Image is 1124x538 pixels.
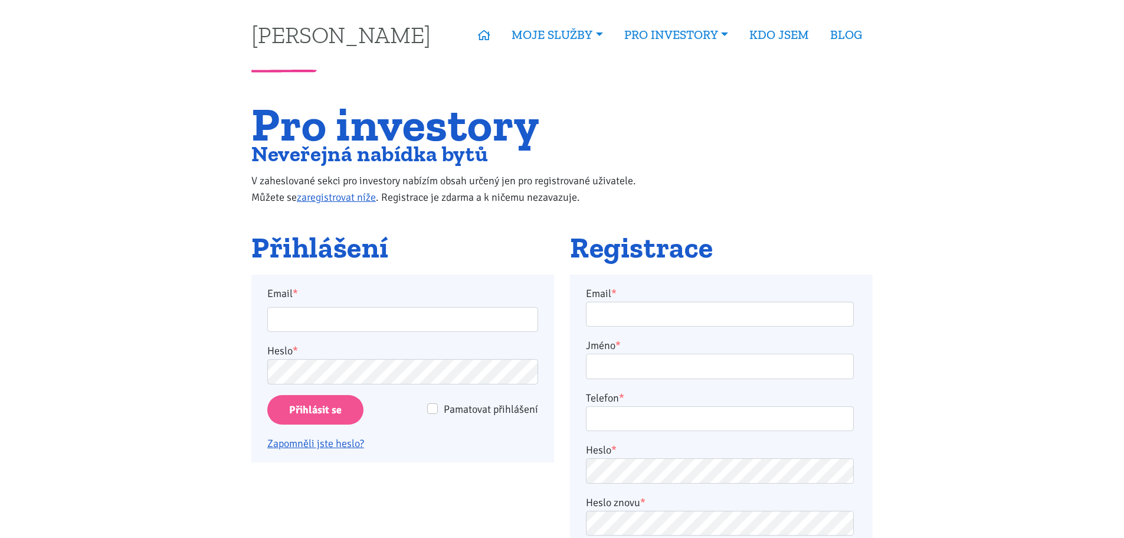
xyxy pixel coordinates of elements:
[611,444,617,457] abbr: required
[251,172,660,206] p: V zaheslované sekci pro investory nabízím obsah určený jen pro registrované uživatele. Můžete se ...
[739,21,820,48] a: KDO JSEM
[251,144,660,164] h2: Neveřejná nabídka bytů
[251,23,431,46] a: [PERSON_NAME]
[614,21,739,48] a: PRO INVESTORY
[251,105,660,144] h1: Pro investory
[260,285,546,302] label: Email
[619,392,624,405] abbr: required
[586,285,617,302] label: Email
[501,21,613,48] a: MOJE SLUŽBY
[611,287,617,300] abbr: required
[267,343,298,359] label: Heslo
[640,496,645,509] abbr: required
[615,339,621,352] abbr: required
[820,21,873,48] a: BLOG
[586,390,624,406] label: Telefon
[267,437,364,450] a: Zapomněli jste heslo?
[251,232,554,264] h2: Přihlášení
[267,395,363,425] input: Přihlásit se
[444,403,538,416] span: Pamatovat přihlášení
[586,494,645,511] label: Heslo znovu
[570,232,873,264] h2: Registrace
[586,442,617,458] label: Heslo
[297,191,376,204] a: zaregistrovat níže
[586,337,621,354] label: Jméno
